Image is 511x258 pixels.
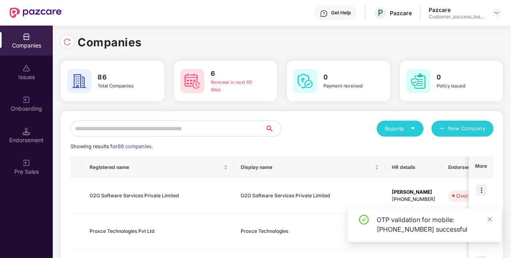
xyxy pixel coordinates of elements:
span: Registered name [90,164,222,171]
span: New Company [448,125,486,133]
img: svg+xml;base64,PHN2ZyBpZD0iSGVscC0zMngzMiIgeG1sbnM9Imh0dHA6Ly93d3cudzMub3JnLzIwMDAvc3ZnIiB3aWR0aD... [320,10,328,18]
div: OTP validation for mobile: [PHONE_NUMBER] successful [377,215,492,234]
div: Pazcare [429,6,485,14]
span: P [378,8,383,18]
div: Total Companies [98,83,148,90]
td: O2O Software Services Private Limited [234,178,385,214]
span: close [487,216,493,222]
div: Payment received [323,83,373,90]
th: More [469,157,493,178]
img: svg+xml;base64,PHN2ZyB4bWxucz0iaHR0cDovL3d3dy53My5vcmcvMjAwMC9zdmciIHdpZHRoPSI2MCIgaGVpZ2h0PSI2MC... [293,69,317,93]
img: svg+xml;base64,PHN2ZyBpZD0iSXNzdWVzX2Rpc2FibGVkIiB4bWxucz0iaHR0cDovL3d3dy53My5vcmcvMjAwMC9zdmciIH... [22,64,30,72]
img: New Pazcare Logo [10,8,62,18]
span: check-circle [359,215,369,224]
div: [PHONE_NUMBER] [392,196,435,203]
div: Reports [385,125,415,133]
th: Registered name [83,157,234,178]
span: caret-down [410,126,415,131]
th: Display name [234,157,385,178]
img: svg+xml;base64,PHN2ZyB3aWR0aD0iMTQuNSIgaGVpZ2h0PSIxNC41IiB2aWV3Qm94PSIwIDAgMTYgMTYiIGZpbGw9Im5vbm... [22,127,30,135]
h1: Companies [78,34,142,51]
h3: 86 [98,72,148,83]
button: search [265,121,281,137]
img: svg+xml;base64,PHN2ZyBpZD0iRHJvcGRvd24tMzJ4MzIiIHhtbG5zPSJodHRwOi8vd3d3LnczLm9yZy8yMDAwL3N2ZyIgd2... [493,10,500,16]
img: svg+xml;base64,PHN2ZyBpZD0iUmVsb2FkLTMyeDMyIiB4bWxucz0iaHR0cDovL3d3dy53My5vcmcvMjAwMC9zdmciIHdpZH... [63,38,71,46]
span: Endorsements [448,164,494,171]
img: svg+xml;base64,PHN2ZyB4bWxucz0iaHR0cDovL3d3dy53My5vcmcvMjAwMC9zdmciIHdpZHRoPSI2MCIgaGVpZ2h0PSI2MC... [406,69,430,93]
div: Overdue - 207d [456,192,496,200]
h3: 6 [211,69,261,79]
img: svg+xml;base64,PHN2ZyBpZD0iQ29tcGFuaWVzIiB4bWxucz0iaHR0cDovL3d3dy53My5vcmcvMjAwMC9zdmciIHdpZHRoPS... [22,33,30,41]
div: Pazcare [390,9,412,17]
h3: 0 [437,72,487,83]
div: [PERSON_NAME] [392,189,435,196]
span: plus [439,126,445,132]
img: svg+xml;base64,PHN2ZyB3aWR0aD0iMjAiIGhlaWdodD0iMjAiIHZpZXdCb3g9IjAgMCAyMCAyMCIgZmlsbD0ibm9uZSIgeG... [22,159,30,167]
button: plusNew Company [431,121,493,137]
img: svg+xml;base64,PHN2ZyB4bWxucz0iaHR0cDovL3d3dy53My5vcmcvMjAwMC9zdmciIHdpZHRoPSI2MCIgaGVpZ2h0PSI2MC... [180,69,204,93]
div: Customer_success_team_lead [429,14,485,20]
td: Proxce Technologies Pvt Ltd [83,214,234,250]
div: Policy issued [437,83,487,90]
td: Proxce Technologies [234,214,385,250]
span: Showing results for [70,143,153,149]
td: O2O Software Services Private Limited [83,178,234,214]
div: Get Help [331,10,351,16]
div: Renewal in next 60 days [211,79,261,93]
img: svg+xml;base64,PHN2ZyB4bWxucz0iaHR0cDovL3d3dy53My5vcmcvMjAwMC9zdmciIHdpZHRoPSI2MCIgaGVpZ2h0PSI2MC... [67,69,91,93]
span: search [265,125,281,132]
img: icon [476,185,487,196]
img: svg+xml;base64,PHN2ZyB3aWR0aD0iMjAiIGhlaWdodD0iMjAiIHZpZXdCb3g9IjAgMCAyMCAyMCIgZmlsbD0ibm9uZSIgeG... [22,96,30,104]
span: Display name [241,164,373,171]
span: 86 companies. [118,143,153,149]
th: HR details [385,157,442,178]
h3: 0 [323,72,373,83]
